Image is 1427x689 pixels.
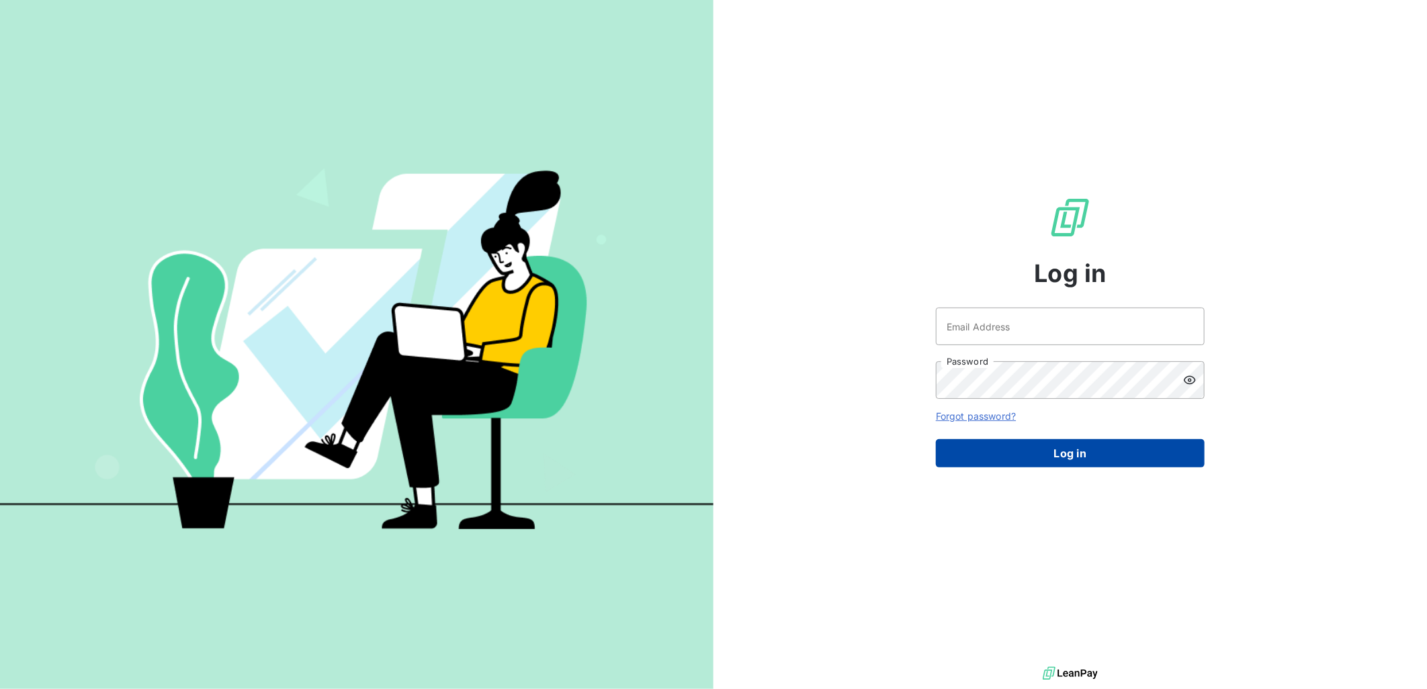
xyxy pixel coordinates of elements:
[936,439,1205,467] button: Log in
[1035,255,1107,291] span: Log in
[1043,663,1098,684] img: logo
[936,308,1205,345] input: placeholder
[1049,196,1092,239] img: LeanPay Logo
[936,410,1016,422] a: Forgot password?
